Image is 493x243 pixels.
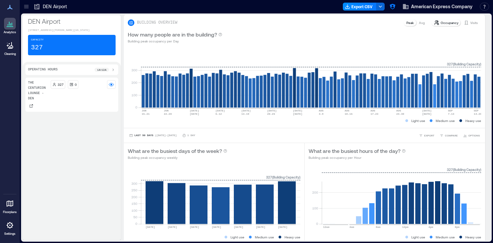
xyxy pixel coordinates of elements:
[406,20,414,25] p: Peak
[128,38,222,44] p: Building peak occupancy per Day
[28,67,58,72] p: Operating Hours
[4,30,16,34] p: Analytics
[411,118,425,123] p: Light use
[396,112,404,115] text: 24-30
[28,16,116,26] p: DEN Airport
[411,3,473,10] span: American Express Company
[448,112,454,115] text: 7-13
[293,109,303,112] text: [DATE]
[28,28,116,32] p: [STREET_ADDRESS][PERSON_NAME][US_STATE]
[215,109,225,112] text: [DATE]
[4,52,16,56] p: Cleaning
[212,226,221,229] text: [DATE]
[131,202,137,206] tspan: 150
[128,155,227,160] p: Building peak occupancy weekly
[241,112,249,115] text: 13-19
[190,109,199,112] text: [DATE]
[43,3,67,10] p: DEN Airport
[97,68,106,72] p: 1a - 12a
[422,109,432,112] text: [DATE]
[370,112,378,115] text: 17-23
[31,43,43,52] p: 327
[137,20,177,25] p: BUILDING OVERVIEW
[75,82,77,87] p: 0
[402,226,408,229] text: 12pm
[28,80,48,101] p: The Centurion Lounge - DEN
[436,118,455,123] p: Medium use
[474,109,479,112] text: SEP
[316,222,318,226] tspan: 0
[2,217,18,238] a: Settings
[131,93,137,97] tspan: 100
[470,20,478,25] p: Visits
[2,16,18,36] a: Analytics
[349,226,354,229] text: 4am
[474,112,482,115] text: 14-20
[438,132,459,139] button: COMPARE
[323,226,329,229] text: 12am
[128,132,178,139] button: Last 90 Days |[DATE]-[DATE]
[428,226,433,229] text: 4pm
[445,134,458,137] span: COMPARE
[468,134,480,137] span: OPTIONS
[142,109,147,112] text: JUN
[133,215,137,219] tspan: 50
[131,195,137,199] tspan: 200
[267,109,277,112] text: [DATE]
[164,109,169,112] text: JUN
[128,31,217,38] p: How many people are in the building?
[448,109,453,112] text: SEP
[422,112,432,115] text: [DATE]
[344,112,352,115] text: 10-16
[4,232,15,236] p: Settings
[441,20,458,25] p: Occupancy
[400,1,475,12] button: American Express Company
[131,188,137,192] tspan: 250
[2,37,18,58] a: Cleaning
[142,112,150,115] text: 15-21
[309,147,400,155] p: What are the busiest hours of the day?
[164,112,172,115] text: 22-28
[343,3,376,11] button: Export CSV
[462,132,481,139] button: OPTIONS
[190,226,199,229] text: [DATE]
[376,226,381,229] text: 8am
[267,112,275,115] text: 20-26
[256,226,265,229] text: [DATE]
[234,226,243,229] text: [DATE]
[131,208,137,212] tspan: 100
[465,118,481,123] p: Heavy use
[135,222,137,226] tspan: 0
[215,112,222,115] text: 6-12
[285,234,300,240] p: Heavy use
[131,81,137,85] tspan: 200
[31,38,43,42] p: Capacity
[131,68,137,72] tspan: 300
[344,109,349,112] text: AUG
[418,132,436,139] button: EXPORT
[190,112,199,115] text: [DATE]
[146,226,155,229] text: [DATE]
[278,226,288,229] text: [DATE]
[168,226,177,229] text: [DATE]
[465,234,481,240] p: Heavy use
[3,210,17,214] p: Floorplans
[135,105,137,109] tspan: 0
[319,109,324,112] text: AUG
[58,82,64,87] p: 327
[312,206,318,210] tspan: 100
[411,234,425,240] p: Light use
[255,234,274,240] p: Medium use
[424,134,434,137] span: EXPORT
[309,155,406,160] p: Building peak occupancy per Hour
[312,190,318,194] tspan: 200
[396,109,401,112] text: AUG
[128,147,222,155] p: What are the busiest days of the week?
[370,109,375,112] text: AUG
[419,20,425,25] p: Avg
[231,234,244,240] p: Light use
[187,134,195,137] p: 1 Day
[131,182,137,185] tspan: 300
[319,112,324,115] text: 3-9
[241,109,251,112] text: [DATE]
